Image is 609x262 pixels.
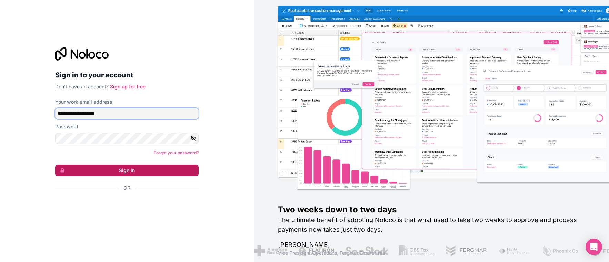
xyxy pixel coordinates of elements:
img: /assets/flatiron-C8eUkumj.png [277,245,313,256]
h1: Vice President Operations , Fergmar Enterprises [278,250,587,256]
iframe: Sign in with Google Button [52,199,197,214]
label: Your work email address [55,98,112,105]
img: npw-badge-icon-locked.svg [180,136,186,141]
a: Forgot your password? [154,150,199,155]
h2: The ultimate benefit of adopting Noloco is that what used to take two weeks to approve and proces... [278,215,587,234]
label: Password [55,123,78,130]
input: Password [55,133,199,144]
h1: [PERSON_NAME] [278,240,587,250]
button: Sign in [55,165,199,176]
h2: Sign in to your account [55,69,199,81]
div: Open Intercom Messenger [586,239,602,255]
img: /assets/american-red-cross-BAupjrZR.png [232,245,266,256]
a: Sign up for free [110,84,146,90]
span: Don't have an account? [55,84,109,90]
h1: Two weeks down to two days [278,204,587,215]
img: npw-badge-icon-locked.svg [188,112,194,117]
span: Or [123,185,130,191]
input: Email address [55,108,199,119]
